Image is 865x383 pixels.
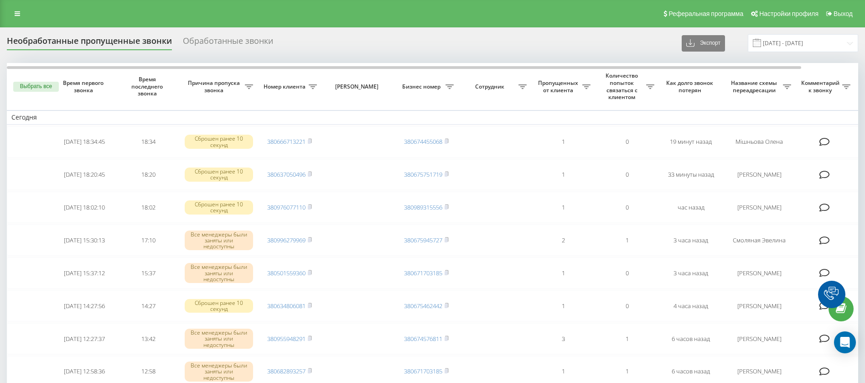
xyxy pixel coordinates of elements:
span: Реферальная программа [668,10,743,17]
td: 14:27 [116,290,180,321]
td: 3 [531,323,595,354]
a: 380674576811 [404,335,442,343]
div: Все менеджеры были заняты или недоступны [185,329,253,349]
td: 1 [531,290,595,321]
td: 1 [531,257,595,289]
span: Бизнес номер [399,83,445,90]
a: 380637050496 [267,170,306,178]
td: Смоляная Эвелина [723,225,796,256]
div: Все менеджеры были заняты или недоступны [185,263,253,283]
a: 380976077110 [267,203,306,211]
span: Пропущенных от клиента [536,79,582,94]
td: 6 часов назад [659,323,723,354]
td: 1 [595,225,659,256]
div: Сброшен ранее 10 секунд [185,135,253,148]
td: [PERSON_NAME] [723,192,796,223]
div: Необработанные пропущенные звонки [7,36,172,50]
td: [PERSON_NAME] [723,159,796,190]
td: [DATE] 14:27:56 [52,290,116,321]
a: 380989315556 [404,203,442,211]
td: 0 [595,192,659,223]
a: 380675751719 [404,170,442,178]
td: [DATE] 18:02:10 [52,192,116,223]
a: 380671703185 [404,269,442,277]
a: 380501559360 [267,269,306,277]
div: Open Intercom Messenger [834,331,856,353]
td: 3 часа назад [659,257,723,289]
a: 380675462442 [404,302,442,310]
a: 380682893257 [267,367,306,375]
td: 1 [531,126,595,157]
td: 19 минут назад [659,126,723,157]
td: 18:20 [116,159,180,190]
td: [DATE] 18:34:45 [52,126,116,157]
span: Сотрудник [463,83,518,90]
td: 33 минуты назад [659,159,723,190]
a: 380671703185 [404,367,442,375]
button: Выбрать все [13,82,59,92]
span: Название схемы переадресации [727,79,783,94]
td: 18:02 [116,192,180,223]
a: 380634806081 [267,302,306,310]
td: 0 [595,257,659,289]
td: [DATE] 15:37:12 [52,257,116,289]
td: 1 [595,323,659,354]
a: 380955948291 [267,335,306,343]
td: 1 [531,192,595,223]
div: Сброшен ранее 10 секунд [185,200,253,214]
td: 17:10 [116,225,180,256]
div: Все менеджеры были заняты или недоступны [185,231,253,251]
td: 4 часа назад [659,290,723,321]
td: [DATE] 15:30:13 [52,225,116,256]
div: Все менеджеры были заняты или недоступны [185,362,253,382]
div: Обработанные звонки [183,36,273,50]
td: [PERSON_NAME] [723,323,796,354]
td: 13:42 [116,323,180,354]
span: Номер клиента [262,83,309,90]
td: 2 [531,225,595,256]
span: Причина пропуска звонка [185,79,245,94]
td: 0 [595,159,659,190]
td: 3 часа назад [659,225,723,256]
td: Мішньова Олена [723,126,796,157]
span: [PERSON_NAME] [329,83,387,90]
span: Выход [834,10,853,17]
div: Сброшен ранее 10 секунд [185,299,253,313]
span: Время последнего звонка [124,76,173,97]
td: [PERSON_NAME] [723,257,796,289]
button: Экспорт [682,35,725,52]
td: 0 [595,290,659,321]
td: 15:37 [116,257,180,289]
td: [DATE] 12:27:37 [52,323,116,354]
td: [PERSON_NAME] [723,290,796,321]
span: Количество попыток связаться с клиентом [600,72,646,100]
span: Комментарий к звонку [800,79,842,94]
div: Сброшен ранее 10 секунд [185,168,253,181]
a: 380996279969 [267,236,306,244]
td: 1 [531,159,595,190]
span: Время первого звонка [60,79,109,94]
td: [DATE] 18:20:45 [52,159,116,190]
span: Настройки профиля [759,10,818,17]
a: 380666713221 [267,137,306,146]
a: 380675945727 [404,236,442,244]
td: 0 [595,126,659,157]
a: 380674455068 [404,137,442,146]
td: 18:34 [116,126,180,157]
td: час назад [659,192,723,223]
span: Как долго звонок потерян [666,79,715,94]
